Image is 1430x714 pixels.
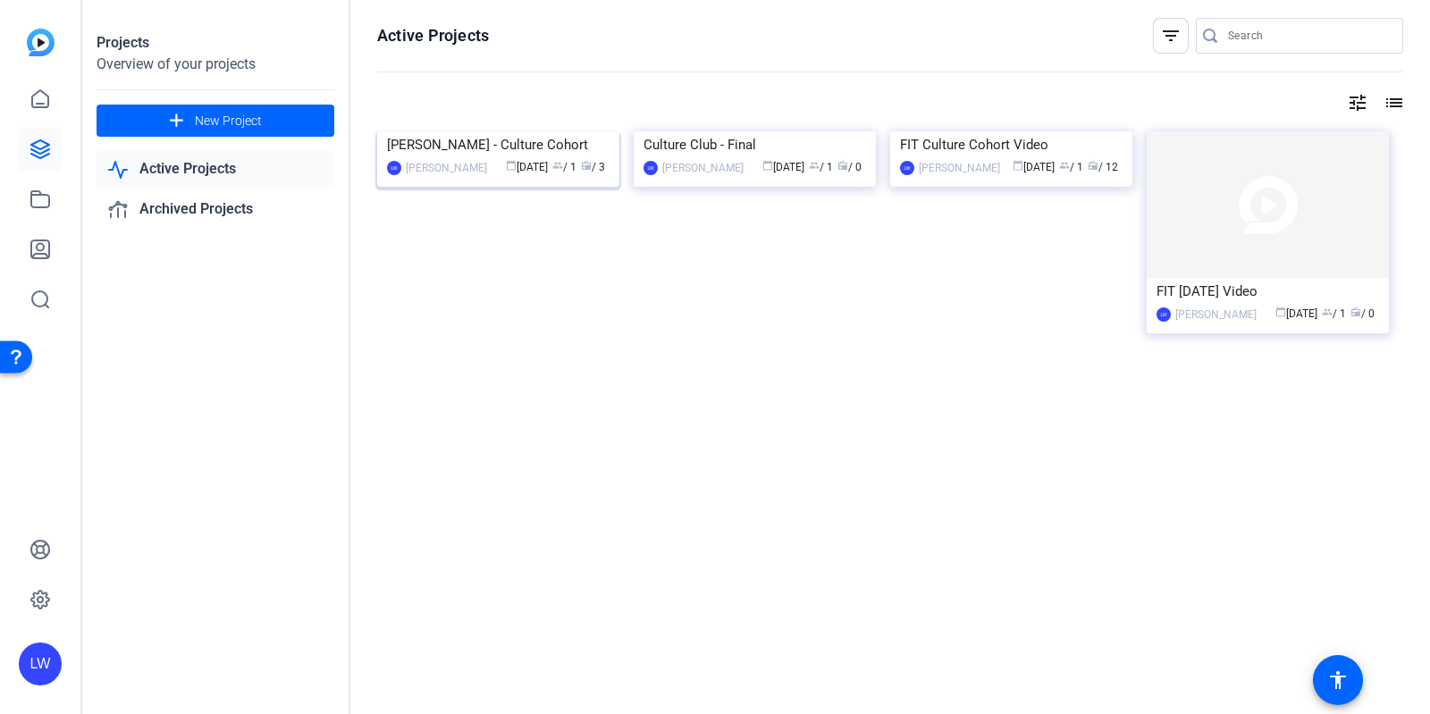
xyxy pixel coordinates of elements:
[643,131,866,158] div: Culture Club - Final
[1322,307,1346,320] span: / 1
[97,54,334,75] div: Overview of your projects
[662,159,744,177] div: [PERSON_NAME]
[1059,161,1083,173] span: / 1
[506,161,548,173] span: [DATE]
[1013,160,1023,171] span: calendar_today
[97,32,334,54] div: Projects
[1157,307,1171,322] div: LW
[1160,25,1182,46] mat-icon: filter_list
[377,25,489,46] h1: Active Projects
[643,161,658,175] div: LW
[1088,161,1118,173] span: / 12
[97,151,334,188] a: Active Projects
[919,159,1000,177] div: [PERSON_NAME]
[762,160,773,171] span: calendar_today
[1228,25,1389,46] input: Search
[406,159,487,177] div: [PERSON_NAME]
[581,160,592,171] span: radio
[195,112,262,130] span: New Project
[809,161,833,173] span: / 1
[1275,307,1317,320] span: [DATE]
[837,161,862,173] span: / 0
[552,161,576,173] span: / 1
[900,131,1123,158] div: FIT Culture Cohort Video
[1350,307,1361,317] span: radio
[97,191,334,228] a: Archived Projects
[809,160,820,171] span: group
[837,160,848,171] span: radio
[27,29,55,56] img: blue-gradient.svg
[1275,307,1286,317] span: calendar_today
[387,161,401,175] div: LW
[762,161,804,173] span: [DATE]
[165,110,188,132] mat-icon: add
[97,105,334,137] button: New Project
[19,643,62,685] div: LW
[1059,160,1070,171] span: group
[387,131,610,158] div: [PERSON_NAME] - Culture Cohort
[581,161,605,173] span: / 3
[900,161,914,175] div: LW
[552,160,563,171] span: group
[1327,669,1349,691] mat-icon: accessibility
[1382,92,1403,113] mat-icon: list
[1175,306,1257,323] div: [PERSON_NAME]
[1088,160,1098,171] span: radio
[1157,278,1379,305] div: FIT [DATE] Video
[1013,161,1055,173] span: [DATE]
[1347,92,1368,113] mat-icon: tune
[506,160,517,171] span: calendar_today
[1350,307,1375,320] span: / 0
[1322,307,1333,317] span: group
